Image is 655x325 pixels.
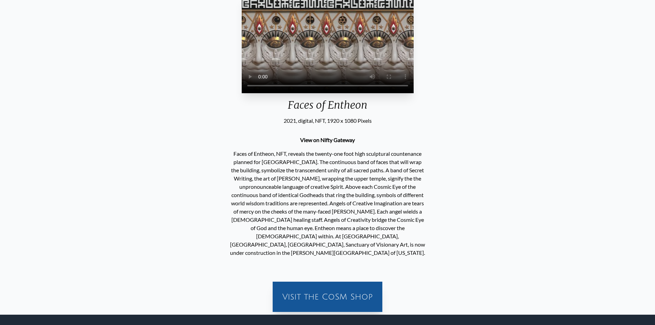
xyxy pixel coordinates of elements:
[242,99,414,117] div: Faces of Entheon
[242,117,414,125] div: 2021, digital, NFT, 1920 x 1080 Pixels
[300,137,355,143] a: View on Nifty Gateway
[277,286,378,308] a: Visit the CoSM Shop
[230,147,425,260] p: Faces of Entheon, NFT, reveals the twenty-one foot high sculptural countenance planned for [GEOGR...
